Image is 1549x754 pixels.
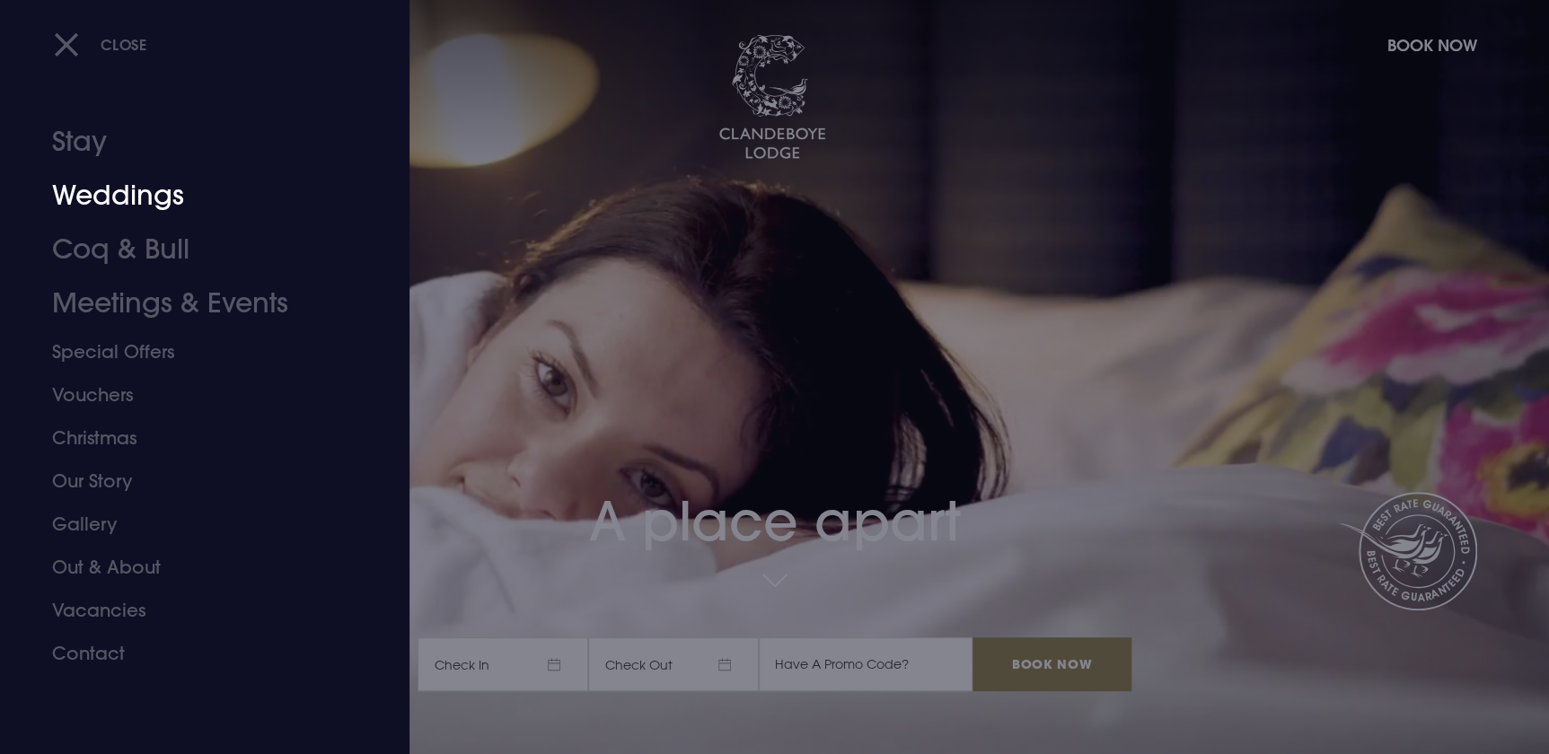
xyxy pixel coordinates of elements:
a: Vouchers [52,373,336,416]
span: Close [101,35,147,54]
a: Stay [52,115,336,169]
button: Close [54,26,147,63]
a: Meetings & Events [52,276,336,330]
a: Coq & Bull [52,223,336,276]
a: Contact [52,632,336,675]
a: Christmas [52,416,336,460]
a: Out & About [52,546,336,589]
a: Gallery [52,503,336,546]
a: Vacancies [52,589,336,632]
a: Weddings [52,169,336,223]
a: Our Story [52,460,336,503]
a: Special Offers [52,330,336,373]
